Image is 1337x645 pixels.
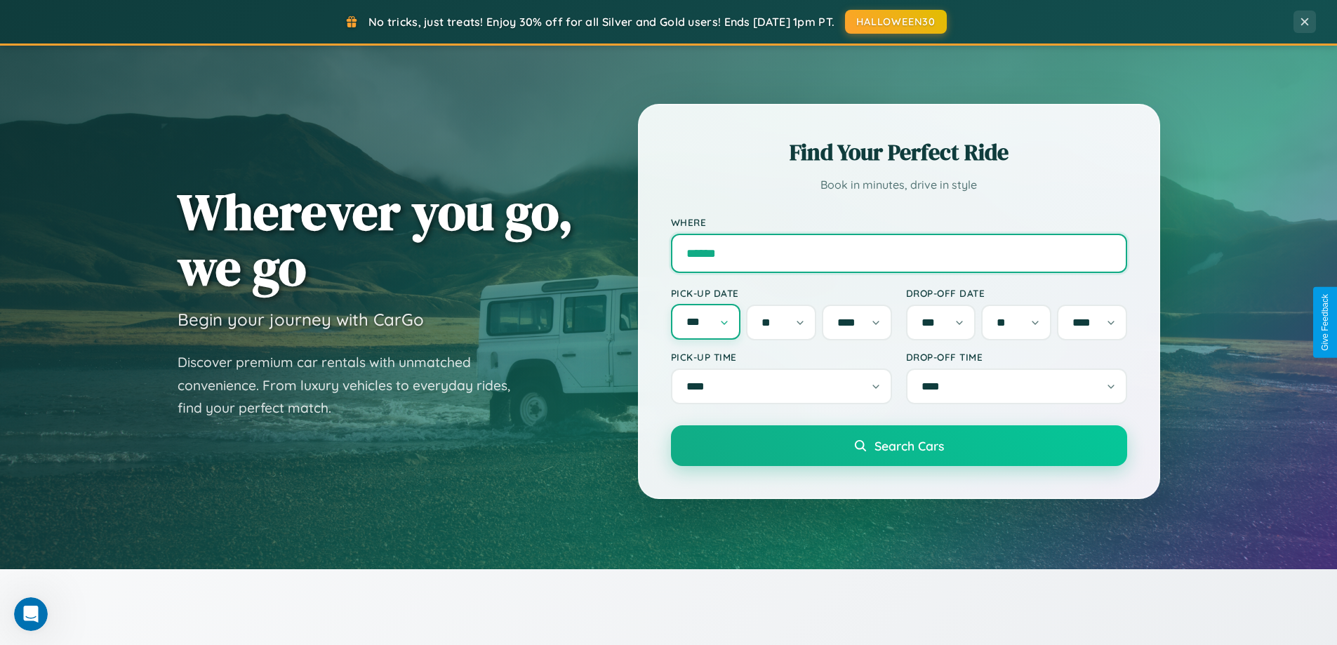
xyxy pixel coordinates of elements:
[671,287,892,299] label: Pick-up Date
[906,351,1127,363] label: Drop-off Time
[368,15,834,29] span: No tricks, just treats! Enjoy 30% off for all Silver and Gold users! Ends [DATE] 1pm PT.
[178,351,528,420] p: Discover premium car rentals with unmatched convenience. From luxury vehicles to everyday rides, ...
[671,175,1127,195] p: Book in minutes, drive in style
[845,10,947,34] button: HALLOWEEN30
[906,287,1127,299] label: Drop-off Date
[14,597,48,631] iframe: Intercom live chat
[178,309,424,330] h3: Begin your journey with CarGo
[874,438,944,453] span: Search Cars
[671,425,1127,466] button: Search Cars
[178,184,573,295] h1: Wherever you go, we go
[671,137,1127,168] h2: Find Your Perfect Ride
[1320,294,1330,351] div: Give Feedback
[671,216,1127,228] label: Where
[671,351,892,363] label: Pick-up Time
